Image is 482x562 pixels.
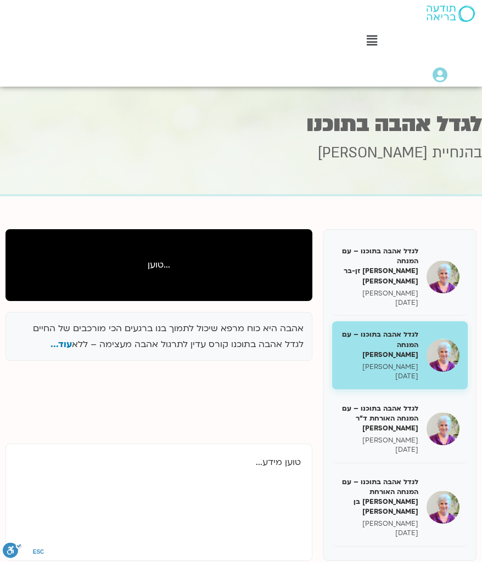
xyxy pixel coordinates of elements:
img: לגדל אהבה בתוכנו – עם המנחה האורחת צילה זן-בר צור [427,260,459,293]
p: [DATE] [340,298,418,308]
img: תודעה בריאה [427,5,475,22]
h5: לגדל אהבה בתוכנו – עם המנחה האורחת ד"ר [PERSON_NAME] [340,404,418,434]
h5: לגדל אהבה בתוכנו – עם המנחה [PERSON_NAME] זן-בר [PERSON_NAME] [340,246,418,286]
p: [DATE] [340,372,418,381]
p: טוען מידע... [17,455,301,470]
img: לגדל אהבה בתוכנו – עם המנחה האורחת ד"ר נועה אלבלדה [427,412,459,445]
p: [PERSON_NAME] [340,519,418,529]
span: עוד... [51,338,72,350]
img: לגדל אהבה בתוכנו – עם המנחה האורחת שאנייה כהן בן חיים [427,491,459,524]
span: [PERSON_NAME] [318,143,428,163]
p: [PERSON_NAME] [340,436,418,445]
p: [DATE] [340,529,418,538]
h5: לגדל אהבה בתוכנו – עם המנחה [PERSON_NAME] [340,330,418,360]
p: [PERSON_NAME] [340,362,418,372]
span: בהנחיית [432,143,482,163]
h5: לגדל אהבה בתוכנו – עם המנחה האורחת [PERSON_NAME] בן [PERSON_NAME] [340,477,418,517]
p: [PERSON_NAME] [340,289,418,298]
img: לגדל אהבה בתוכנו – עם המנחה האורח ענבר בר קמה [427,339,459,372]
p: [DATE] [340,445,418,455]
p: אהבה היא כוח מרפא שיכול לתמוך בנו ברגעים הכי מורכבים של החיים לגדל אהבה בתוכנו קורס עדין לתרגול א... [14,321,304,353]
